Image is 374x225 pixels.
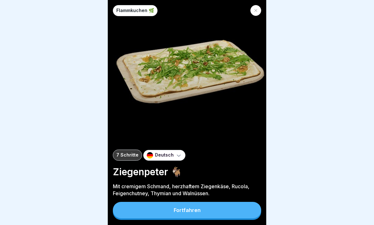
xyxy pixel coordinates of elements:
div: Fortfahren [174,207,201,213]
p: Deutsch [155,152,174,158]
img: de.svg [147,152,153,158]
button: Fortfahren [113,202,261,218]
p: Ziegenpeter 🐐 [113,166,261,178]
p: Flammkuchen 🌿 [116,8,154,13]
p: 7 Schritte [116,152,139,158]
p: Mit cremigem Schmand, herzhaftem Ziegenkäse, Rucola, Feigenchutney, Thymian und Walnüssen. [113,183,261,197]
